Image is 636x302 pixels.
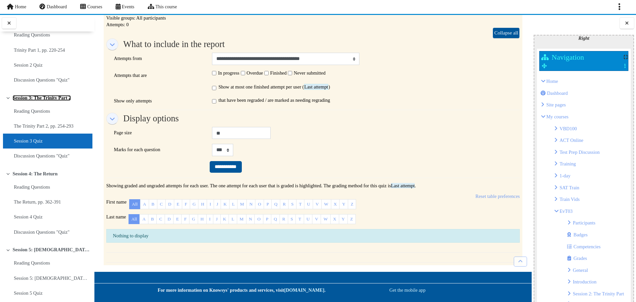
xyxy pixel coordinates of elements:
[15,4,26,9] span: Home
[106,199,127,214] span: First name
[14,60,43,70] a: Session 2 Quiz
[114,72,147,79] p: Attempts that are
[546,102,566,107] span: Knowsys Educational Services LLC
[264,71,269,75] input: Finished
[331,199,340,209] a: X
[348,199,356,209] a: Z
[182,199,190,209] a: F
[304,199,313,209] a: U
[14,273,90,283] a: Session 5: [DEMOGRAPHIC_DATA], pp. 475-505 - Be sure to READ OUR NOTES on pp. 475-489.
[554,124,626,133] li: VBD100
[14,106,50,116] a: Reading Questions
[212,71,216,75] input: In progress
[220,214,229,224] a: K
[573,268,588,273] a: General
[155,4,177,9] span: This course
[114,129,132,137] label: Page size
[567,218,626,227] li: Participants
[541,89,626,98] li: Dashboard
[475,194,520,199] a: Reset table preferences
[567,254,626,263] li: Grades
[339,214,348,224] a: Y
[541,53,584,61] h2: Navigation
[554,136,626,145] li: ACT Online
[6,248,10,252] span: Collapse
[559,209,572,214] a: EvT03
[6,172,10,175] span: Collapse
[237,214,246,224] a: M
[546,79,558,84] a: Home
[295,214,304,224] a: T
[156,214,165,224] a: C
[158,287,326,293] strong: For more information on Knowsys' products and services, visit .
[321,214,331,224] a: W
[14,151,70,160] a: Discussion Questions "Quiz"
[567,232,588,237] a: BadgesBadges
[13,95,71,101] a: Session 3: The Trinity Part 2
[573,279,596,284] a: Introduction
[623,54,628,60] div: Show / hide the block
[347,214,356,224] a: Z
[129,199,140,209] a: All
[313,199,322,209] a: V
[567,244,601,249] a: Competencies
[87,4,102,9] span: Courses
[14,212,43,221] a: Session 4 Quiz
[14,288,43,298] a: Session 5 Quiz
[554,159,626,168] li: Training
[271,214,280,224] a: Q
[554,195,626,204] li: Train Vids
[390,287,426,293] a: Get the mobile app
[14,227,70,237] a: Discussion Questions "Quiz"
[246,199,255,209] a: N
[6,96,10,99] span: Collapse
[114,98,152,103] label: Show only attempts
[214,199,221,209] a: J
[567,242,626,251] li: Competencies
[540,91,568,96] a: Dashboard
[339,199,348,209] a: Y
[189,214,198,224] a: G
[330,214,339,224] a: X
[618,3,620,11] i: Actions menu
[14,30,50,39] a: Reading Questions
[546,114,568,119] a: My courses
[114,55,142,62] label: Attempts from
[149,199,157,209] a: B
[246,214,255,224] a: N
[288,70,326,76] label: Never submitted
[207,199,214,209] a: I
[14,182,50,192] a: Reading Questions
[148,214,157,224] a: B
[547,91,568,96] span: Dashboard
[567,230,626,239] li: BadgesBadges
[264,70,287,76] label: Finished
[237,199,247,209] a: M
[14,136,43,146] a: Session 3 Quiz
[541,100,626,109] li: Knowsys Educational Services LLC
[198,214,207,224] a: H
[304,214,313,224] a: U
[284,287,324,293] a: [DOMAIN_NAME]
[559,185,579,190] a: SAT Train
[218,97,330,103] span: that have been regraded / are marked as needing regrading
[14,75,70,85] a: Discussion Questions "Quiz"
[567,266,626,275] li: General
[14,121,74,131] a: The Trinity Part 2, pp. 254-293
[280,199,289,209] a: R
[157,199,166,209] a: C
[559,126,577,131] a: VBD100
[534,35,633,41] p: Right
[106,15,166,21] div: Visible groups: All participants
[321,199,331,209] a: W
[554,171,626,180] li: 1-day
[241,71,245,75] input: Overdue
[165,199,174,209] a: D
[573,220,595,225] a: Participants
[229,199,238,209] a: L
[106,22,520,28] div: Attempts: 0
[554,148,626,157] li: Test Prep Discussion
[573,232,588,237] span: Badges
[541,63,550,69] span: Move Navigation block
[288,199,296,209] a: S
